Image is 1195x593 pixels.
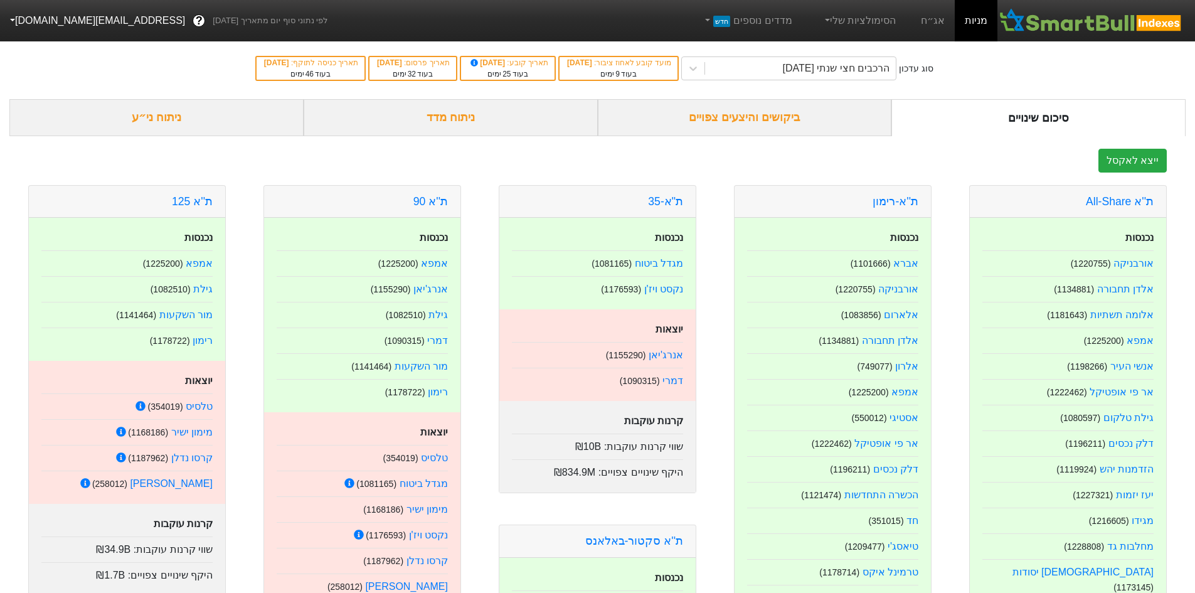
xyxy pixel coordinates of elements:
[1073,490,1113,500] small: ( 1227321 )
[327,582,363,592] small: ( 258012 )
[186,401,213,412] a: טלסיס
[1125,232,1154,243] strong: נכנסות
[1067,361,1107,371] small: ( 1198266 )
[385,336,425,346] small: ( 1090315 )
[648,195,683,208] a: ת"א-35
[150,336,190,346] small: ( 1178722 )
[649,350,683,360] a: אנרג'יאן
[620,376,660,386] small: ( 1090315 )
[413,195,448,208] a: ת''א 90
[819,567,859,577] small: ( 1178714 )
[128,427,168,437] small: ( 1168186 )
[377,58,404,67] span: [DATE]
[893,258,918,269] a: אברא
[854,438,918,449] a: אר פי אופטיקל
[849,387,889,397] small: ( 1225200 )
[147,402,183,412] small: ( 354019 )
[884,309,918,320] a: אלארום
[512,434,683,454] div: שווי קרנות עוקבות :
[873,195,918,208] a: ת''א-רימון
[193,335,213,346] a: רימון
[171,427,213,437] a: מימון ישיר
[264,58,291,67] span: [DATE]
[1113,258,1154,269] a: אורבניקה
[841,310,881,320] small: ( 1083856 )
[130,478,213,489] a: [PERSON_NAME]
[1108,438,1154,449] a: דלק נכסים
[428,309,448,320] a: גילת
[128,453,168,463] small: ( 1187962 )
[1047,310,1087,320] small: ( 1181643 )
[801,490,841,500] small: ( 1121474 )
[863,567,918,577] a: טרמינל איקס
[585,535,683,547] a: ת''א סקטור-באלאנס
[698,8,797,33] a: מדדים נוספיםחדש
[890,412,918,423] a: אסטיגי
[467,68,548,80] div: בעוד ימים
[371,284,411,294] small: ( 1155290 )
[184,232,213,243] strong: נכנסות
[366,530,406,540] small: ( 1176593 )
[512,459,683,480] div: היקף שינויים צפויים :
[408,70,416,78] span: 32
[1064,542,1104,552] small: ( 1228808 )
[378,259,418,269] small: ( 1225200 )
[1097,284,1154,294] a: אלדן תחבורה
[213,14,327,27] span: לפי נתוני סוף יום מתאריך [DATE]
[420,427,448,437] strong: יוצאות
[713,16,730,27] span: חדש
[304,99,598,136] div: ניתוח מדד
[1071,259,1111,269] small: ( 1220755 )
[851,413,886,423] small: ( 550012 )
[421,258,448,269] a: אמפא
[862,335,918,346] a: אלדן תחבורה
[469,58,507,67] span: [DATE]
[1054,284,1094,294] small: ( 1134881 )
[656,324,683,334] strong: יוצאות
[406,504,448,515] a: מימון ישיר
[421,452,448,463] a: טלסיס
[196,13,203,29] span: ?
[305,70,314,78] span: 46
[171,452,213,463] a: קרסו נדלן
[845,542,885,552] small: ( 1209477 )
[427,335,448,346] a: דמרי
[386,310,426,320] small: ( 1082510 )
[873,464,918,474] a: דלק נכסים
[1107,541,1154,552] a: מחלבות גד
[1110,361,1154,371] a: אנשי העיר
[655,232,683,243] strong: נכנסות
[92,479,127,489] small: ( 258012 )
[662,375,683,386] a: דמרי
[836,284,876,294] small: ( 1220755 )
[890,232,918,243] strong: נכנסות
[263,68,358,80] div: בעוד ימים
[395,361,448,371] a: מור השקעות
[899,62,933,75] div: סוג עדכון
[857,361,892,371] small: ( 749077 )
[1065,439,1105,449] small: ( 1196211 )
[1090,387,1154,397] a: אר פי אופטיקל
[420,232,448,243] strong: נכנסות
[413,284,448,294] a: אנרג'יאן
[1060,413,1100,423] small: ( 1080597 )
[601,284,641,294] small: ( 1176593 )
[1113,582,1154,592] small: ( 1173145 )
[888,541,918,552] a: טיאסג'י
[635,258,683,269] a: מגדל ביטוח
[363,556,403,566] small: ( 1187962 )
[844,489,918,500] a: הכשרה התחדשות
[783,61,890,76] div: הרכבים חצי שנתי [DATE]
[1127,335,1154,346] a: אמפא
[1103,412,1154,423] a: גילת טלקום
[1090,309,1154,320] a: אלומה תשתיות
[96,570,125,580] span: ₪1.7B
[365,581,448,592] a: [PERSON_NAME]
[1086,195,1154,208] a: ת''א All-Share
[567,58,594,67] span: [DATE]
[1084,336,1124,346] small: ( 1225200 )
[41,537,213,557] div: שווי קרנות עוקבות :
[172,195,213,208] a: ת''א 125
[819,336,859,346] small: ( 1134881 )
[644,284,684,294] a: נקסט ויז'ן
